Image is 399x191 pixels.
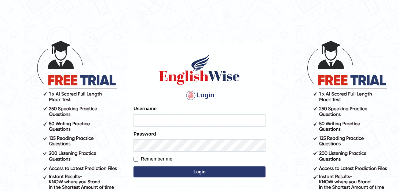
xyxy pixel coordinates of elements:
[133,166,266,177] button: Login
[133,155,172,163] label: Remember me
[133,90,266,101] h4: Login
[133,105,157,112] label: Username
[133,157,138,162] input: Remember me
[158,53,241,86] img: Logo of English Wise sign in for intelligent practice with AI
[133,130,156,137] label: Password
